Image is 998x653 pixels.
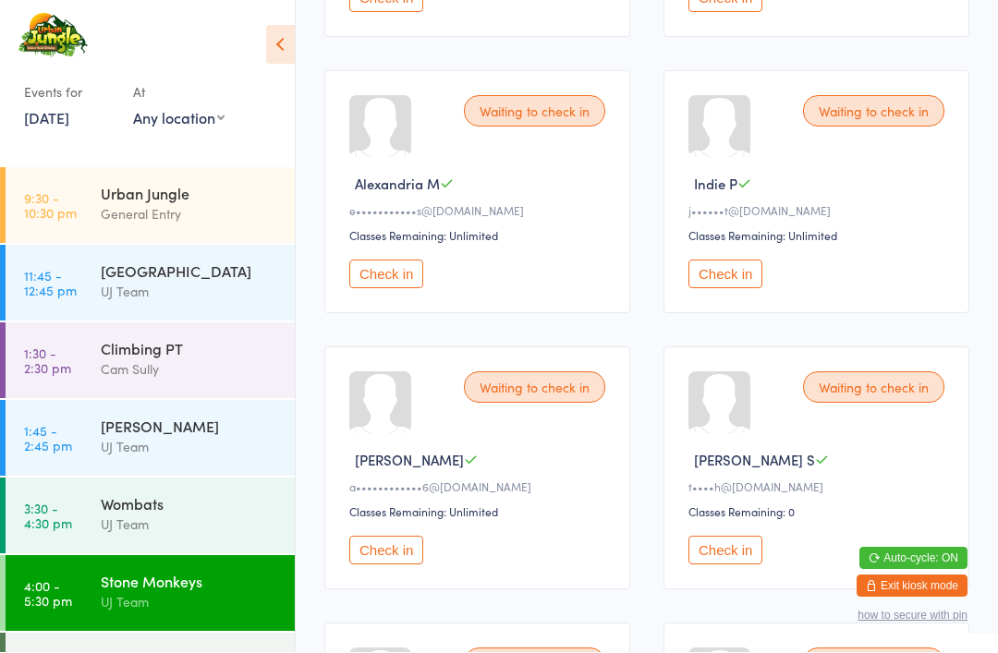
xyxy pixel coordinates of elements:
div: Stone Monkeys [101,572,279,592]
div: Cam Sully [101,359,279,381]
button: Exit kiosk mode [857,575,968,598]
a: 1:30 -2:30 pmClimbing PTCam Sully [6,323,295,399]
div: Classes Remaining: Unlimited [349,504,611,520]
a: 11:45 -12:45 pm[GEOGRAPHIC_DATA]UJ Team [6,246,295,321]
div: Waiting to check in [464,372,605,404]
a: 9:30 -10:30 pmUrban JungleGeneral Entry [6,168,295,244]
div: e•••••••••••s@[DOMAIN_NAME] [349,203,611,219]
div: UJ Team [101,282,279,303]
div: Wombats [101,494,279,514]
a: 3:30 -4:30 pmWombatsUJ Team [6,478,295,554]
div: Classes Remaining: Unlimited [349,228,611,244]
div: UJ Team [101,592,279,613]
div: [PERSON_NAME] [101,417,279,437]
span: [PERSON_NAME] S [694,451,815,470]
img: Urban Jungle Indoor Rock Climbing [18,14,88,59]
div: Events for [24,78,115,108]
span: Alexandria M [355,175,440,194]
div: t••••h@[DOMAIN_NAME] [688,479,950,495]
button: Check in [688,537,762,565]
time: 4:00 - 5:30 pm [24,579,72,609]
button: Check in [349,537,423,565]
button: Check in [349,260,423,289]
div: Waiting to check in [464,96,605,127]
div: At [133,78,225,108]
a: 4:00 -5:30 pmStone MonkeysUJ Team [6,556,295,632]
div: j••••••t@[DOMAIN_NAME] [688,203,950,219]
div: Classes Remaining: Unlimited [688,228,950,244]
time: 9:30 - 10:30 pm [24,191,77,221]
time: 1:30 - 2:30 pm [24,346,71,376]
div: [GEOGRAPHIC_DATA] [101,261,279,282]
div: Waiting to check in [803,372,944,404]
div: Urban Jungle [101,184,279,204]
span: Indie P [694,175,737,194]
div: UJ Team [101,514,279,536]
a: [DATE] [24,108,69,128]
time: 1:45 - 2:45 pm [24,424,72,453]
div: UJ Team [101,437,279,458]
div: General Entry [101,204,279,225]
span: [PERSON_NAME] [355,451,464,470]
div: Classes Remaining: 0 [688,504,950,520]
button: Auto-cycle: ON [859,548,968,570]
a: 1:45 -2:45 pm[PERSON_NAME]UJ Team [6,401,295,477]
div: Waiting to check in [803,96,944,127]
div: Any location [133,108,225,128]
time: 11:45 - 12:45 pm [24,269,77,298]
div: Climbing PT [101,339,279,359]
button: Check in [688,260,762,289]
button: how to secure with pin [858,610,968,623]
div: a••••••••••••6@[DOMAIN_NAME] [349,479,611,495]
time: 3:30 - 4:30 pm [24,502,72,531]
